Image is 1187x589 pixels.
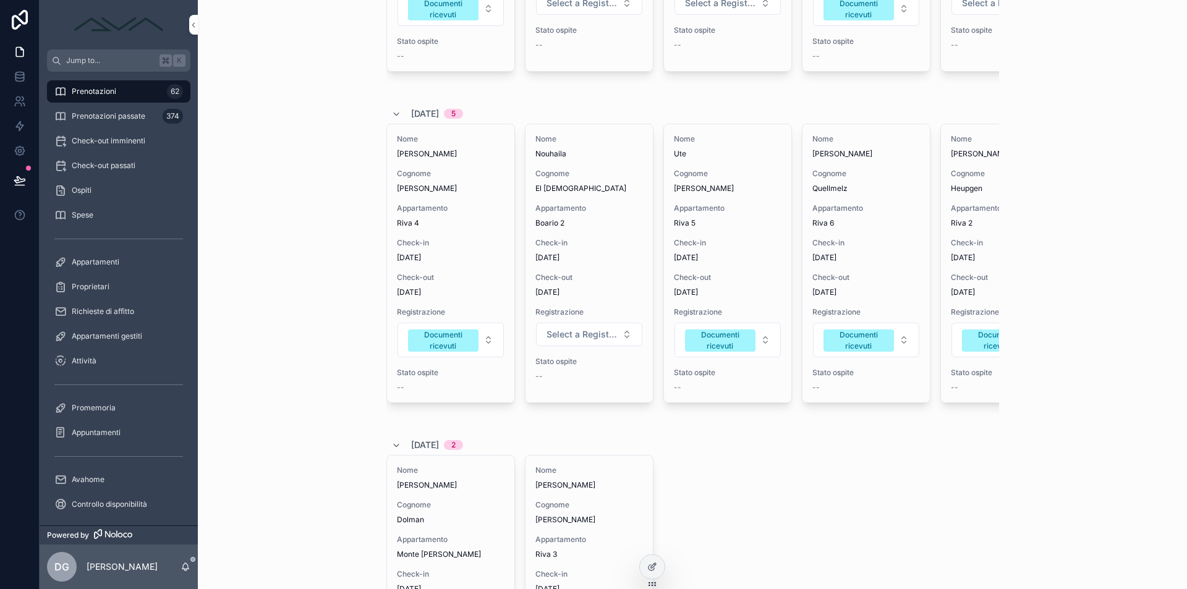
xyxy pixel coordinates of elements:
[47,251,190,273] a: Appartamenti
[72,403,116,413] span: Promemoria
[87,561,158,573] p: [PERSON_NAME]
[397,368,504,378] span: Stato ospite
[535,218,643,228] span: Boario 2
[397,500,504,510] span: Cognome
[674,134,781,144] span: Nome
[812,203,920,213] span: Appartamento
[951,368,1058,378] span: Stato ospite
[408,328,479,352] button: Unselect DOCUMENTI_RICEVUTI
[47,397,190,419] a: Promemoria
[674,368,781,378] span: Stato ospite
[72,428,121,438] span: Appuntamenti
[674,40,681,50] span: --
[674,287,781,297] span: [DATE]
[397,134,504,144] span: Nome
[831,329,887,352] div: Documenti ricevuti
[535,307,643,317] span: Registrazione
[535,480,643,490] span: [PERSON_NAME]
[812,218,920,228] span: Riva 6
[397,51,404,61] span: --
[163,109,183,124] div: 374
[802,124,930,403] a: Nome[PERSON_NAME]CognomeQuellmelzAppartamentoRiva 6Check-in[DATE]Check-out[DATE]RegistrazioneSele...
[535,25,643,35] span: Stato ospite
[535,149,643,159] span: Nouhaila
[674,307,781,317] span: Registrazione
[812,134,920,144] span: Nome
[951,253,1058,263] span: [DATE]
[397,307,504,317] span: Registrazione
[674,323,781,357] button: Select Button
[812,149,920,159] span: [PERSON_NAME]
[72,185,91,195] span: Ospiti
[47,105,190,127] a: Prenotazioni passate374
[415,329,471,352] div: Documenti ricevuti
[535,134,643,144] span: Nome
[535,357,643,367] span: Stato ospite
[69,15,168,35] img: App logo
[535,287,643,297] span: [DATE]
[72,111,145,121] span: Prenotazioni passate
[535,273,643,282] span: Check-out
[72,87,116,96] span: Prenotazioni
[72,257,119,267] span: Appartamenti
[940,124,1069,403] a: Nome[PERSON_NAME]CognomeHeupgenAppartamentoRiva 2Check-in[DATE]Check-out[DATE]RegistrazioneSelect...
[535,184,643,193] span: El [DEMOGRAPHIC_DATA]
[47,300,190,323] a: Richieste di affitto
[951,307,1058,317] span: Registrazione
[47,179,190,201] a: Ospiti
[812,383,820,392] span: --
[812,307,920,317] span: Registrazione
[813,323,919,357] button: Select Button
[535,253,643,263] span: [DATE]
[812,36,920,46] span: Stato ospite
[812,51,820,61] span: --
[397,253,504,263] span: [DATE]
[812,169,920,179] span: Cognome
[674,218,781,228] span: Riva 5
[951,218,1058,228] span: Riva 2
[47,80,190,103] a: Prenotazioni62
[535,535,643,545] span: Appartamento
[47,130,190,152] a: Check-out imminenti
[47,276,190,298] a: Proprietari
[397,480,504,490] span: [PERSON_NAME]
[674,238,781,248] span: Check-in
[812,238,920,248] span: Check-in
[969,329,1025,352] div: Documenti ricevuti
[397,515,504,525] span: Dolman
[47,350,190,372] a: Attività
[47,530,89,540] span: Powered by
[535,371,543,381] span: --
[72,307,134,316] span: Richieste di affitto
[397,273,504,282] span: Check-out
[823,328,894,352] button: Unselect DOCUMENTI_RICEVUTI
[674,253,781,263] span: [DATE]
[72,282,109,292] span: Proprietari
[72,210,93,220] span: Spese
[72,136,145,146] span: Check-out imminenti
[397,184,504,193] span: [PERSON_NAME]
[47,422,190,444] a: Appuntamenti
[72,475,104,485] span: Avahome
[47,49,190,72] button: Jump to...K
[54,559,69,574] span: DG
[167,84,183,99] div: 62
[951,383,958,392] span: --
[951,273,1058,282] span: Check-out
[386,124,515,403] a: Nome[PERSON_NAME]Cognome[PERSON_NAME]AppartamentoRiva 4Check-in[DATE]Check-out[DATE]Registrazione...
[663,124,792,403] a: NomeUteCognome[PERSON_NAME]AppartamentoRiva 5Check-in[DATE]Check-out[DATE]RegistrazioneSelect But...
[72,356,96,366] span: Attività
[951,169,1058,179] span: Cognome
[397,287,504,297] span: [DATE]
[535,515,643,525] span: [PERSON_NAME]
[398,323,504,357] button: Select Button
[40,72,198,525] div: scrollable content
[951,184,1058,193] span: Heupgen
[397,218,504,228] span: Riva 4
[535,500,643,510] span: Cognome
[812,253,920,263] span: [DATE]
[674,273,781,282] span: Check-out
[674,184,781,193] span: [PERSON_NAME]
[962,328,1032,352] button: Unselect DOCUMENTI_RICEVUTI
[674,25,781,35] span: Stato ospite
